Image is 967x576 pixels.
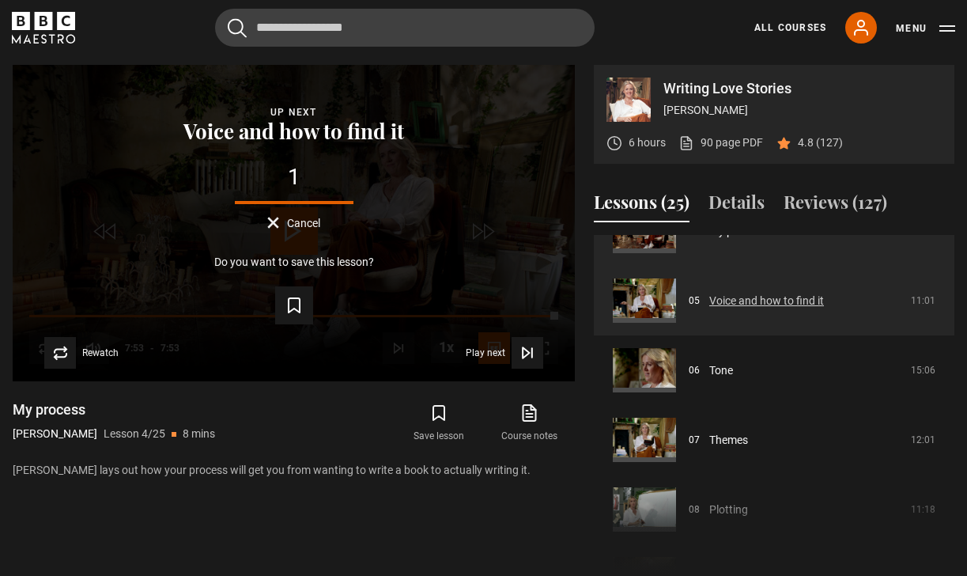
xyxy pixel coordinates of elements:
div: Up next [38,104,550,120]
a: My process [709,223,765,240]
p: [PERSON_NAME] [13,426,97,442]
button: Voice and how to find it [179,120,409,142]
video-js: Video Player [13,65,575,381]
span: Play next [466,348,505,358]
button: Play next [466,337,543,369]
span: Rewatch [82,348,119,358]
p: Lesson 4/25 [104,426,165,442]
input: Search [215,9,595,47]
a: Voice and how to find it [709,293,824,309]
a: Themes [709,432,748,449]
h1: My process [13,400,215,419]
p: 4.8 (127) [798,135,843,151]
p: Do you want to save this lesson? [214,256,374,267]
button: Lessons (25) [594,189,689,222]
a: All Courses [754,21,826,35]
p: [PERSON_NAME] lays out how your process will get you from wanting to write a book to actually wri... [13,462,575,479]
div: 1 [38,166,550,188]
a: Tone [709,362,733,379]
a: Course notes [485,400,575,446]
button: Toggle navigation [896,21,955,36]
button: Details [708,189,765,222]
p: 6 hours [629,135,666,151]
button: Submit the search query [228,18,247,38]
svg: BBC Maestro [12,12,75,44]
p: [PERSON_NAME] [663,102,942,119]
span: Cancel [287,218,320,229]
button: Reviews (127) [784,189,887,222]
button: Cancel [267,217,320,229]
p: 8 mins [183,426,215,442]
a: 90 page PDF [678,135,763,151]
p: Writing Love Stories [663,81,942,96]
button: Save lesson [394,400,484,446]
button: Rewatch [44,337,119,369]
